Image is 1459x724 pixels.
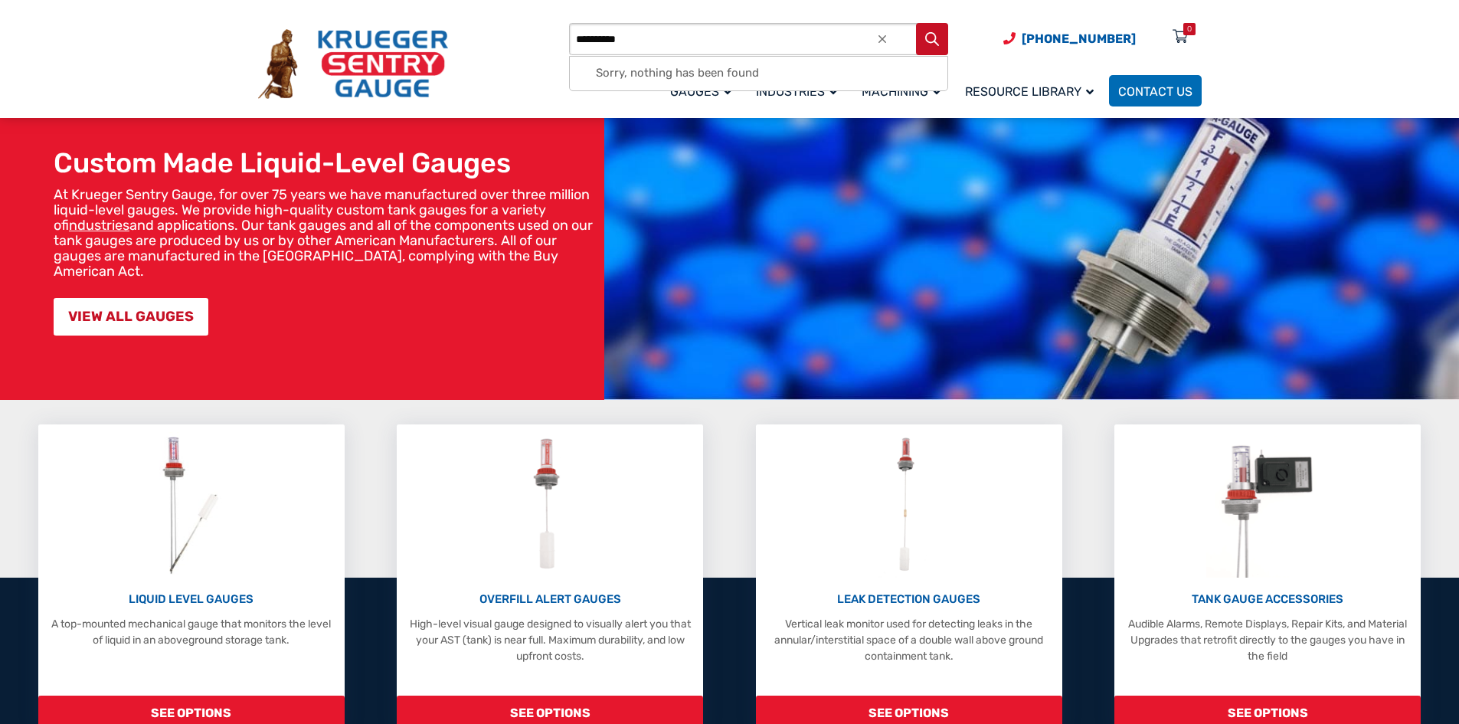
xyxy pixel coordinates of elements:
p: TANK GAUGE ACCESSORIES [1122,591,1413,608]
span: [PHONE_NUMBER] [1022,31,1136,46]
p: OVERFILL ALERT GAUGES [404,591,695,608]
p: Vertical leak monitor used for detecting leaks in the annular/interstitial space of a double wall... [764,616,1055,664]
p: LEAK DETECTION GAUGES [764,591,1055,608]
p: A top-mounted mechanical gauge that monitors the level of liquid in an aboveground storage tank. [46,616,337,648]
a: industries [69,217,129,234]
span: Contact Us [1118,84,1192,99]
a: Machining [852,73,956,109]
img: Liquid Level Gauges [150,432,231,578]
a: Contact Us [1109,75,1202,106]
a: Resource Library [956,73,1109,109]
span: Resource Library [965,84,1094,99]
p: High-level visual gauge designed to visually alert you that your AST (tank) is near full. Maximum... [404,616,695,664]
span: Machining [862,84,940,99]
p: At Krueger Sentry Gauge, for over 75 years we have manufactured over three million liquid-level g... [54,187,597,279]
p: Audible Alarms, Remote Displays, Repair Kits, and Material Upgrades that retrofit directly to the... [1122,616,1413,664]
span: Industries [756,84,837,99]
span: Gauges [670,84,731,99]
img: Krueger Sentry Gauge [258,29,448,100]
a: Gauges [661,73,747,109]
div: 0 [1187,23,1192,35]
a: Phone Number (920) 434-8860 [1003,29,1136,48]
button: Search [916,23,948,55]
h1: Custom Made Liquid-Level Gauges [54,146,597,179]
img: Overfill Alert Gauges [516,432,584,578]
a: Industries [747,73,852,109]
img: Tank Gauge Accessories [1206,432,1330,578]
p: LIQUID LEVEL GAUGES [46,591,337,608]
img: bg_hero_bannerksentry [604,77,1459,400]
img: Leak Detection Gauges [878,432,939,578]
div: Sorry, nothing has been found [570,57,947,90]
a: VIEW ALL GAUGES [54,298,208,336]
